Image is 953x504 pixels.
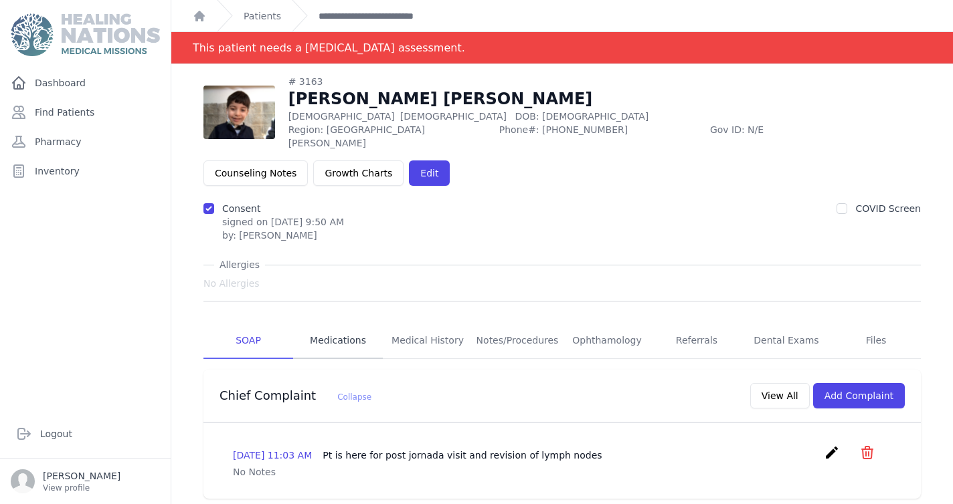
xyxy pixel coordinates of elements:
[750,383,810,408] button: View All
[499,123,702,150] span: Phone#: [PHONE_NUMBER]
[5,70,165,96] a: Dashboard
[222,215,344,229] p: signed on [DATE] 9:50 AM
[323,450,602,461] span: Pt is here for post jornada visit and revision of lymph nodes
[5,128,165,155] a: Pharmacy
[400,111,507,122] span: [DEMOGRAPHIC_DATA]
[813,383,905,408] button: Add Complaint
[824,451,843,463] a: create
[293,323,383,359] a: Medications
[43,483,120,493] p: View profile
[652,323,742,359] a: Referrals
[233,465,891,479] p: No Notes
[710,123,921,150] span: Gov ID: N/E
[831,323,921,359] a: Files
[171,32,953,64] div: Notification
[5,158,165,184] a: Inventory
[288,123,491,150] span: Region: [GEOGRAPHIC_DATA][PERSON_NAME]
[288,110,921,123] p: [DEMOGRAPHIC_DATA]
[43,469,120,483] p: [PERSON_NAME]
[383,323,472,359] a: Medical History
[5,99,165,126] a: Find Patients
[11,13,159,56] img: Medical Missions EMR
[233,449,602,462] p: [DATE] 11:03 AM
[203,277,260,290] span: No Allergies
[244,9,281,23] a: Patients
[409,160,450,186] a: Edit
[288,75,921,88] div: # 3163
[214,258,265,271] span: Allergies
[220,388,371,404] h3: Chief Complaint
[337,392,371,402] span: Collapse
[222,203,260,214] label: Consent
[313,160,404,186] a: Growth Charts
[742,323,831,359] a: Dental Exams
[824,445,840,461] i: create
[515,111,648,122] span: DOB: [DEMOGRAPHIC_DATA]
[203,160,308,186] button: Counseling Notes
[11,420,160,447] a: Logout
[203,323,921,359] nav: Tabs
[203,323,293,359] a: SOAP
[11,469,160,493] a: [PERSON_NAME] View profile
[855,203,921,214] label: COVID Screen
[203,86,275,139] img: l6w9XjPRCFChqip20amtbinGPYrjl9numXe2w35zhnufMnX2K5f8zzM8mTZyf4EAueJmFynpjKfHqjylh5SpmYQqUlCf5fIKg...
[562,323,652,359] a: Ophthamology
[193,32,465,64] div: This patient needs a [MEDICAL_DATA] assessment.
[222,229,344,242] div: by: [PERSON_NAME]
[288,88,921,110] h1: [PERSON_NAME] [PERSON_NAME]
[472,323,562,359] a: Notes/Procedures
